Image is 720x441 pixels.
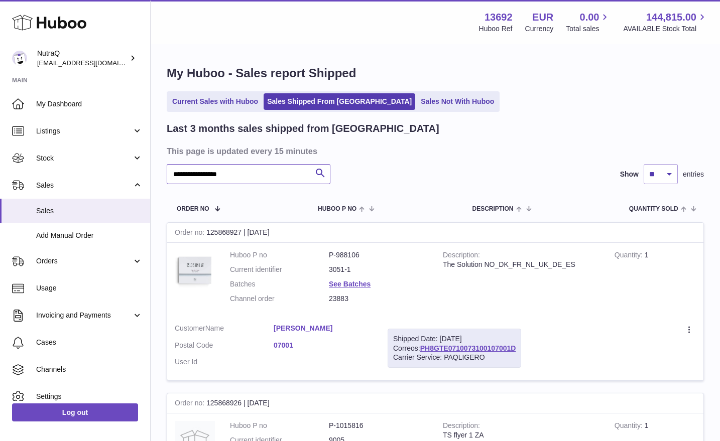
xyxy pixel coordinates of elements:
[230,421,329,430] dt: Huboo P no
[615,421,645,432] strong: Quantity
[479,24,513,34] div: Huboo Ref
[629,206,678,212] span: Quantity Sold
[167,65,704,81] h1: My Huboo - Sales report Shipped
[329,265,428,274] dd: 3051-1
[472,206,513,212] span: Description
[525,24,554,34] div: Currency
[329,280,371,288] a: See Batches
[175,250,215,290] img: 136921728478892.jpg
[443,251,480,261] strong: Description
[566,11,611,34] a: 0.00 Total sales
[318,206,356,212] span: Huboo P no
[607,243,703,316] td: 1
[417,93,498,110] a: Sales Not With Huboo
[230,250,329,260] dt: Huboo P no
[175,228,206,239] strong: Order no
[264,93,415,110] a: Sales Shipped From [GEOGRAPHIC_DATA]
[175,324,274,336] dt: Name
[36,126,132,136] span: Listings
[329,294,428,304] dd: 23883
[175,324,205,332] span: Customer
[393,353,516,362] div: Carrier Service: PAQLIGERO
[683,170,704,179] span: entries
[36,99,143,109] span: My Dashboard
[36,181,132,190] span: Sales
[274,341,373,350] a: 07001
[615,251,645,261] strong: Quantity
[443,421,480,432] strong: Description
[167,223,703,243] div: 125868927 | [DATE]
[36,338,143,347] span: Cases
[620,170,639,179] label: Show
[12,403,138,421] a: Log out
[580,11,599,24] span: 0.00
[167,393,703,413] div: 125868926 | [DATE]
[388,329,521,368] div: Correos:
[36,231,143,240] span: Add Manual Order
[230,279,329,289] dt: Batches
[532,11,553,24] strong: EUR
[230,265,329,274] dt: Current identifier
[646,11,696,24] span: 144,815.00
[167,122,439,135] h2: Last 3 months sales shipped from [GEOGRAPHIC_DATA]
[36,283,143,293] span: Usage
[36,392,143,401] span: Settings
[329,250,428,260] dd: P-988106
[36,154,132,163] span: Stock
[36,206,143,216] span: Sales
[230,294,329,304] dt: Channel order
[443,260,599,269] div: The Solution NO_DK_FR_NL_UK_DE_ES
[37,49,128,68] div: NutraQ
[167,145,701,157] h3: This page is updated every 15 minutes
[175,399,206,409] strong: Order no
[37,59,148,67] span: [EMAIL_ADDRESS][DOMAIN_NAME]
[566,24,611,34] span: Total sales
[175,357,274,367] dt: User Id
[623,24,708,34] span: AVAILABLE Stock Total
[623,11,708,34] a: 144,815.00 AVAILABLE Stock Total
[329,421,428,430] dd: P-1015816
[443,430,599,440] div: TS flyer 1 ZA
[36,256,132,266] span: Orders
[12,51,27,66] img: log@nutraq.com
[393,334,516,344] div: Shipped Date: [DATE]
[420,344,516,352] a: PH8GTE0710073100107001D
[169,93,262,110] a: Current Sales with Huboo
[36,311,132,320] span: Invoicing and Payments
[274,324,373,333] a: [PERSON_NAME]
[175,341,274,353] dt: Postal Code
[177,206,209,212] span: Order No
[485,11,513,24] strong: 13692
[36,365,143,374] span: Channels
